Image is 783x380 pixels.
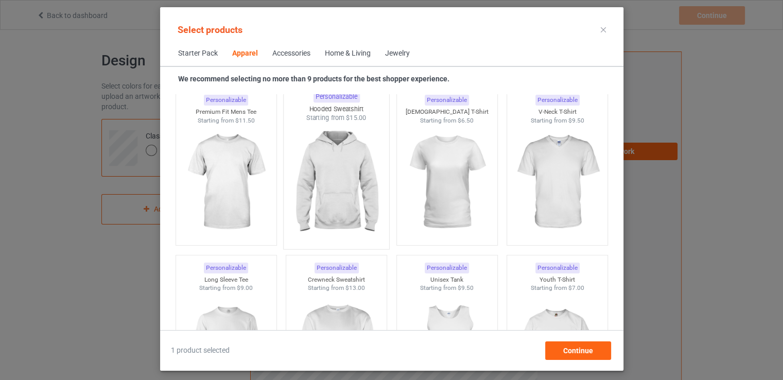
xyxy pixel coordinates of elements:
div: Personalizable [535,263,579,273]
span: $9.50 [458,284,474,291]
div: Personalizable [535,95,579,106]
div: [DEMOGRAPHIC_DATA] T-Shirt [396,108,497,116]
img: regular.jpg [401,125,493,240]
span: $13.00 [345,284,365,291]
img: regular.jpg [511,125,603,240]
div: Home & Living [325,48,371,59]
div: Starting from [284,114,389,123]
span: Continue [563,347,593,355]
div: Starting from [396,284,497,292]
div: V-Neck T-Shirt [507,108,607,116]
span: Starter Pack [171,41,225,66]
div: Starting from [176,284,276,292]
img: regular.jpg [180,125,272,240]
div: Crewneck Sweatshirt [286,275,387,284]
span: $11.50 [235,117,254,124]
div: Hooded Sweatshirt [284,105,389,113]
div: Personalizable [204,95,248,106]
div: Long Sleeve Tee [176,275,276,284]
div: Personalizable [204,263,248,273]
div: Personalizable [314,263,358,273]
span: $7.00 [568,284,584,291]
div: Jewelry [385,48,410,59]
strong: We recommend selecting no more than 9 products for the best shopper experience. [178,75,449,83]
span: $9.00 [237,284,253,291]
div: Starting from [286,284,387,292]
span: $15.00 [346,114,367,122]
div: Unisex Tank [396,275,497,284]
div: Accessories [272,48,310,59]
div: Starting from [176,116,276,125]
span: $6.50 [458,117,474,124]
span: Select products [178,24,242,35]
img: regular.jpg [288,123,385,244]
div: Personalizable [313,91,359,102]
div: Youth T-Shirt [507,275,607,284]
div: Apparel [232,48,258,59]
div: Starting from [396,116,497,125]
div: Continue [545,341,611,360]
div: Personalizable [425,263,469,273]
div: Starting from [507,284,607,292]
span: $9.50 [568,117,584,124]
div: Premium Fit Mens Tee [176,108,276,116]
span: 1 product selected [171,346,230,356]
div: Starting from [507,116,607,125]
div: Personalizable [425,95,469,106]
